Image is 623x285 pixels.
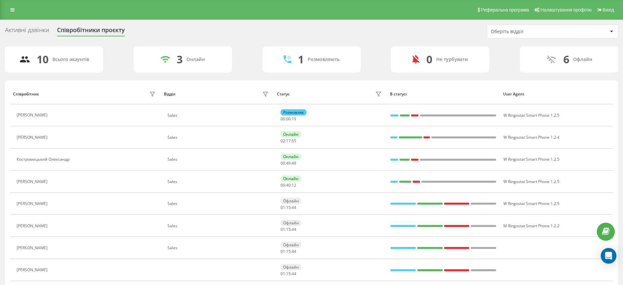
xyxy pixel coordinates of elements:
[286,205,291,210] span: 15
[503,179,559,184] span: W Ringostat Smart Phone 1.2.5
[281,249,285,254] span: 01
[281,131,301,137] div: Онлайн
[286,182,291,188] span: 40
[281,227,296,232] div: : :
[167,179,270,184] div: Sales
[167,113,270,118] div: Sales
[57,27,125,37] div: Співробітники проєкту
[281,272,296,276] div: : :
[167,157,270,162] div: Sales
[281,109,306,115] div: Розмовляє
[17,135,49,140] div: [PERSON_NAME]
[17,179,49,184] div: [PERSON_NAME]
[481,7,529,12] span: Реферальна програма
[503,92,610,96] div: User Agent
[573,57,592,62] div: Офлайн
[17,268,49,272] div: [PERSON_NAME]
[390,92,497,96] div: В статусі
[13,92,39,96] div: Співробітник
[286,227,291,232] span: 15
[167,135,270,140] div: Sales
[281,117,296,121] div: : :
[281,264,302,270] div: Офлайн
[601,248,616,264] div: Open Intercom Messenger
[281,161,296,166] div: : :
[292,205,296,210] span: 44
[52,57,89,62] div: Всього акаунтів
[17,201,49,206] div: [PERSON_NAME]
[5,27,49,37] div: Активні дзвінки
[426,53,432,66] div: 0
[298,53,304,66] div: 1
[292,116,296,122] span: 19
[286,160,291,166] span: 49
[281,139,296,143] div: : :
[281,205,285,210] span: 01
[286,138,291,144] span: 17
[37,53,49,66] div: 10
[281,183,296,188] div: : :
[281,249,296,254] div: : :
[286,116,291,122] span: 00
[164,92,175,96] div: Відділ
[286,271,291,276] span: 15
[281,153,301,160] div: Онлайн
[292,227,296,232] span: 44
[281,227,285,232] span: 01
[286,249,291,254] span: 15
[503,201,559,206] span: W Ringostat Smart Phone 1.2.5
[292,160,296,166] span: 49
[281,116,285,122] span: 00
[308,57,340,62] div: Розмовляють
[281,220,302,226] div: Офлайн
[503,112,559,118] span: W Ringostat Smart Phone 1.2.5
[292,138,296,144] span: 55
[277,92,290,96] div: Статус
[186,57,205,62] div: Онлайн
[292,182,296,188] span: 12
[292,249,296,254] span: 44
[167,201,270,206] div: Sales
[281,160,285,166] span: 00
[503,134,559,140] span: W Ringostat Smart Phone 1.2.4
[436,57,468,62] div: Не турбувати
[281,271,285,276] span: 01
[177,53,183,66] div: 3
[167,246,270,250] div: Sales
[17,224,49,228] div: [PERSON_NAME]
[503,223,559,229] span: M Ringostat Smart Phone 1.2.2
[292,271,296,276] span: 44
[17,246,49,250] div: [PERSON_NAME]
[167,224,270,228] div: Sales
[17,157,71,162] div: Костромицький Олександр
[281,182,285,188] span: 00
[540,7,592,12] span: Налаштування профілю
[491,29,569,34] div: Оберіть відділ
[17,113,49,117] div: [PERSON_NAME]
[281,198,302,204] div: Офлайн
[603,7,614,12] span: Вихід
[563,53,569,66] div: 6
[281,242,302,248] div: Офлайн
[503,156,559,162] span: W Ringostat Smart Phone 1.2.5
[281,175,301,182] div: Онлайн
[281,138,285,144] span: 02
[281,205,296,210] div: : :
